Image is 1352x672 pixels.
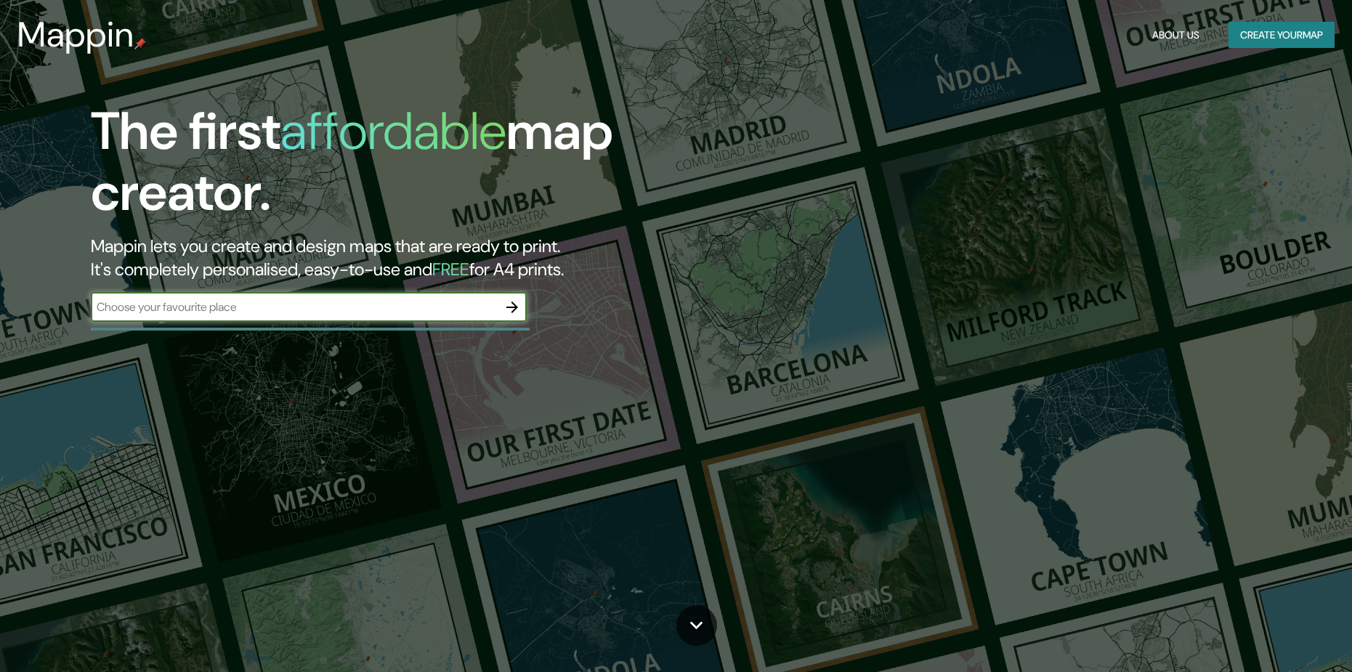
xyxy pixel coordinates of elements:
[432,258,469,280] h5: FREE
[134,38,146,49] img: mappin-pin
[280,97,506,165] h1: affordable
[91,235,767,281] h2: Mappin lets you create and design maps that are ready to print. It's completely personalised, eas...
[91,101,767,235] h1: The first map creator.
[1228,22,1335,49] button: Create yourmap
[1146,22,1205,49] button: About Us
[91,299,498,315] input: Choose your favourite place
[17,15,134,55] h3: Mappin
